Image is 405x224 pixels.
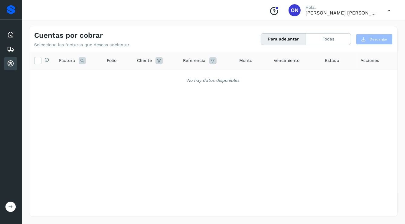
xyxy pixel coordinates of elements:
[239,57,252,64] span: Monto
[261,34,306,45] button: Para adelantar
[59,57,75,64] span: Factura
[305,10,378,16] p: OMAR NOE MARTINEZ RUBIO
[183,57,206,64] span: Referencia
[137,57,152,64] span: Cliente
[34,31,103,40] h4: Cuentas por cobrar
[274,57,299,64] span: Vencimiento
[37,77,390,84] div: No hay datos disponibles
[361,57,379,64] span: Acciones
[107,57,116,64] span: Folio
[325,57,339,64] span: Estado
[305,5,378,10] p: Hola,
[306,34,351,45] button: Todas
[356,34,393,45] button: Descargar
[370,37,387,42] span: Descargar
[4,43,17,56] div: Embarques
[4,28,17,41] div: Inicio
[4,57,17,70] div: Cuentas por cobrar
[34,42,129,47] p: Selecciona las facturas que deseas adelantar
